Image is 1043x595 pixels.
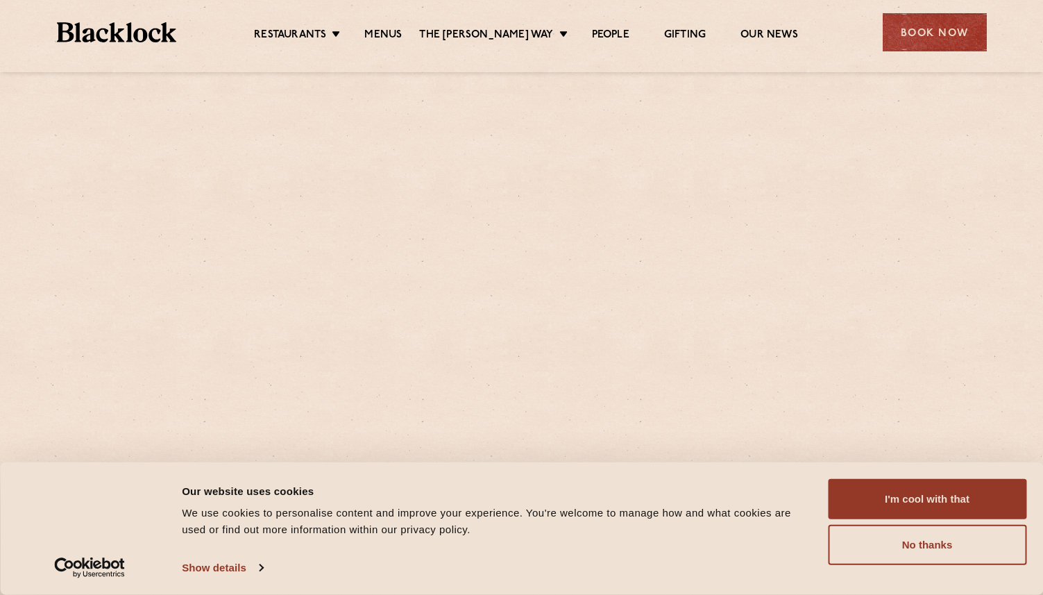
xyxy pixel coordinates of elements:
[828,479,1026,519] button: I'm cool with that
[182,558,262,578] a: Show details
[57,22,177,42] img: BL_Textured_Logo-footer-cropped.svg
[364,28,402,44] a: Menus
[592,28,629,44] a: People
[883,13,987,51] div: Book Now
[254,28,326,44] a: Restaurants
[182,505,812,538] div: We use cookies to personalise content and improve your experience. You're welcome to manage how a...
[182,483,812,499] div: Our website uses cookies
[29,558,151,578] a: Usercentrics Cookiebot - opens in a new window
[828,525,1026,565] button: No thanks
[664,28,706,44] a: Gifting
[419,28,553,44] a: The [PERSON_NAME] Way
[740,28,798,44] a: Our News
